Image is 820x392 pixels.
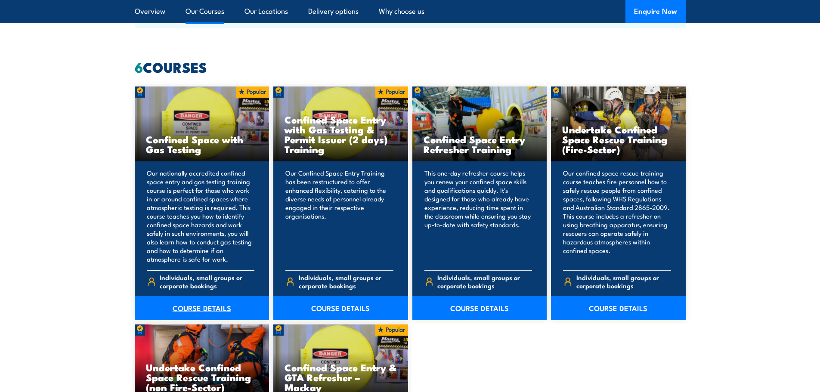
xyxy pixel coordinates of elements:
[563,169,671,263] p: Our confined space rescue training course teaches fire personnel how to safely rescue people from...
[551,296,686,320] a: COURSE DETAILS
[273,296,408,320] a: COURSE DETAILS
[147,169,255,263] p: Our nationally accredited confined space entry and gas testing training course is perfect for tho...
[135,296,269,320] a: COURSE DETAILS
[160,273,254,290] span: Individuals, small groups or corporate bookings
[424,134,536,154] h3: Confined Space Entry Refresher Training
[146,134,258,154] h3: Confined Space with Gas Testing
[285,362,397,392] h3: Confined Space Entry & GTA Refresher – Mackay
[135,61,686,73] h2: COURSES
[135,56,143,77] strong: 6
[285,114,397,154] h3: Confined Space Entry with Gas Testing & Permit Issuer (2 days) Training
[576,273,671,290] span: Individuals, small groups or corporate bookings
[424,169,532,263] p: This one-day refresher course helps you renew your confined space skills and qualifications quick...
[299,273,393,290] span: Individuals, small groups or corporate bookings
[562,124,675,154] h3: Undertake Confined Space Rescue Training (Fire-Sector)
[146,362,258,392] h3: Undertake Confined Space Rescue Training (non Fire-Sector)
[285,169,393,263] p: Our Confined Space Entry Training has been restructured to offer enhanced flexibility, catering t...
[437,273,532,290] span: Individuals, small groups or corporate bookings
[412,296,547,320] a: COURSE DETAILS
